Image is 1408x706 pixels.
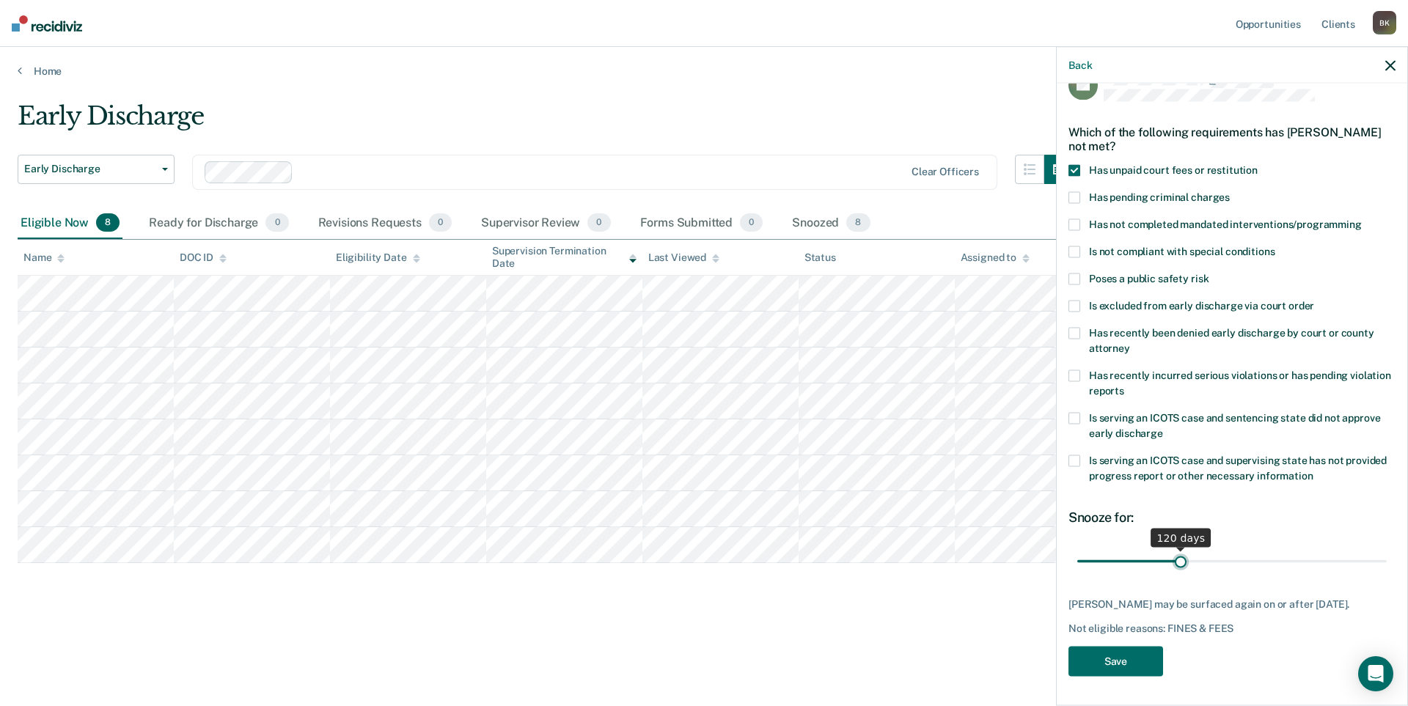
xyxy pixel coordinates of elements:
[23,251,65,264] div: Name
[315,207,455,240] div: Revisions Requests
[1151,528,1211,547] div: 120 days
[180,251,227,264] div: DOC ID
[789,207,873,240] div: Snoozed
[478,207,614,240] div: Supervisor Review
[648,251,719,264] div: Last Viewed
[12,15,82,32] img: Recidiviz
[1068,597,1396,610] div: [PERSON_NAME] may be surfaced again on or after [DATE].
[1089,245,1275,257] span: Is not compliant with special conditions
[265,213,288,232] span: 0
[637,207,766,240] div: Forms Submitted
[1068,622,1396,635] div: Not eligible reasons: FINES & FEES
[1089,411,1380,438] span: Is serving an ICOTS case and sentencing state did not approve early discharge
[18,207,122,240] div: Eligible Now
[740,213,763,232] span: 0
[587,213,610,232] span: 0
[1089,163,1258,175] span: Has unpaid court fees or restitution
[1068,646,1163,676] button: Save
[18,65,1390,78] a: Home
[1373,11,1396,34] div: B K
[146,207,291,240] div: Ready for Discharge
[492,245,637,270] div: Supervision Termination Date
[1068,509,1396,525] div: Snooze for:
[18,101,1074,143] div: Early Discharge
[961,251,1030,264] div: Assigned to
[1089,326,1374,353] span: Has recently been denied early discharge by court or county attorney
[1068,59,1092,71] button: Back
[429,213,452,232] span: 0
[1089,272,1209,284] span: Poses a public safety risk
[1089,299,1314,311] span: Is excluded from early discharge via court order
[912,166,979,178] div: Clear officers
[96,213,120,232] span: 8
[1358,656,1393,691] div: Open Intercom Messenger
[804,251,836,264] div: Status
[1089,218,1362,229] span: Has not completed mandated interventions/programming
[1089,369,1391,396] span: Has recently incurred serious violations or has pending violation reports
[1089,454,1387,481] span: Is serving an ICOTS case and supervising state has not provided progress report or other necessar...
[336,251,420,264] div: Eligibility Date
[24,163,156,175] span: Early Discharge
[846,213,870,232] span: 8
[1089,191,1230,202] span: Has pending criminal charges
[1068,113,1396,164] div: Which of the following requirements has [PERSON_NAME] not met?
